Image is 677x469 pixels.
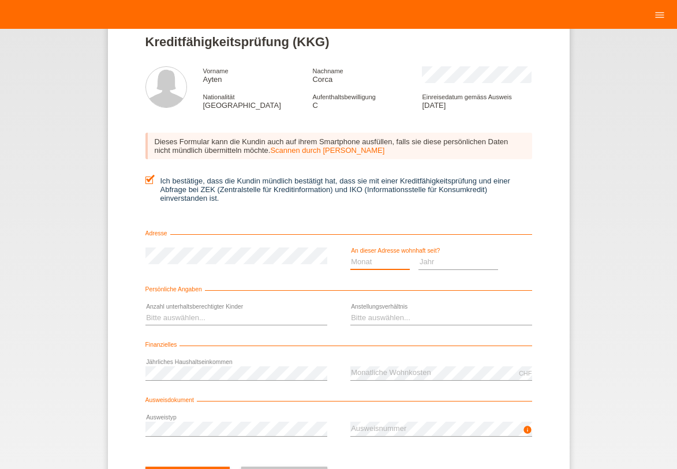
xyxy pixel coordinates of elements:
[422,93,511,100] span: Einreisedatum gemäss Ausweis
[422,92,532,110] div: [DATE]
[203,66,313,84] div: Ayten
[203,93,235,100] span: Nationalität
[312,92,422,110] div: C
[145,342,180,348] span: Finanzielles
[312,67,343,74] span: Nachname
[145,397,197,403] span: Ausweisdokument
[312,93,375,100] span: Aufenthaltsbewilligung
[270,146,384,155] a: Scannen durch [PERSON_NAME]
[145,177,532,202] label: Ich bestätige, dass die Kundin mündlich bestätigt hat, dass sie mit einer Kreditfähigkeitsprüfung...
[145,133,532,159] div: Dieses Formular kann die Kundin auch auf ihrem Smartphone ausfüllen, falls sie diese persönlichen...
[145,35,532,49] h1: Kreditfähigkeitsprüfung (KKG)
[203,67,229,74] span: Vorname
[523,429,532,436] a: info
[654,9,665,21] i: menu
[519,370,532,377] div: CHF
[145,286,205,292] span: Persönliche Angaben
[312,66,422,84] div: Corca
[523,425,532,434] i: info
[145,230,170,237] span: Adresse
[203,92,313,110] div: [GEOGRAPHIC_DATA]
[648,11,671,18] a: menu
